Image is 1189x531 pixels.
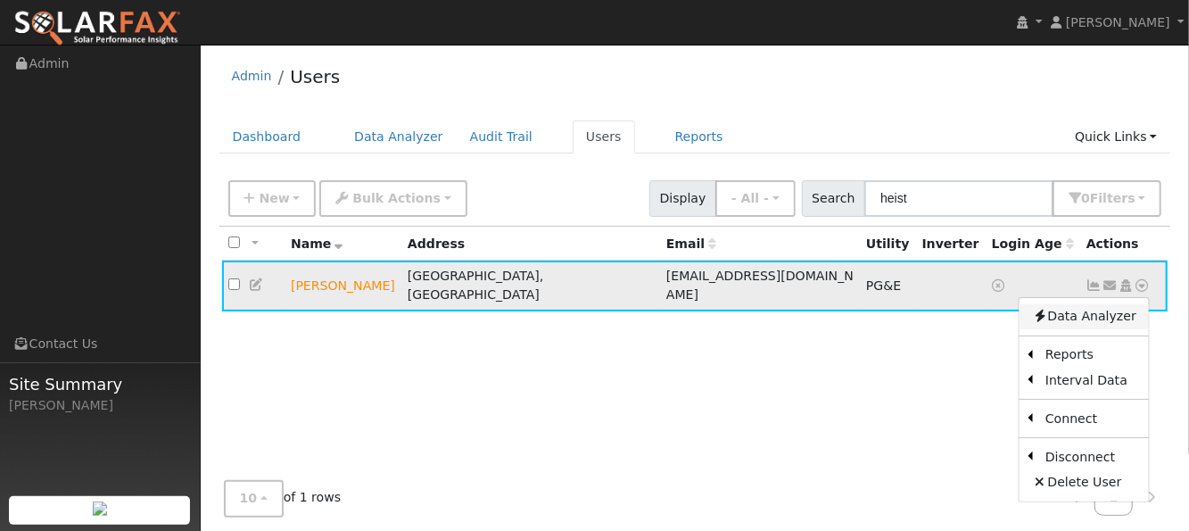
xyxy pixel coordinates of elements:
span: New [259,191,289,205]
span: Name [291,236,343,251]
a: Disconnect [1033,444,1149,469]
a: Other actions [1135,277,1151,295]
span: [PERSON_NAME] [1066,15,1170,29]
span: s [1127,191,1135,205]
span: of 1 rows [224,481,342,518]
button: 10 [224,481,284,518]
a: Audit Trail [457,120,546,153]
div: Actions [1086,235,1161,253]
a: Show Graph [1086,278,1102,293]
a: kheist34@gmail.com [1102,277,1119,295]
a: Users [573,120,635,153]
a: Reports [662,120,737,153]
a: Dashboard [219,120,315,153]
div: [PERSON_NAME] [9,396,191,415]
a: Data Analyzer [341,120,457,153]
span: PG&E [866,278,901,293]
a: Users [290,66,340,87]
a: Data Analyzer [1020,304,1149,329]
a: Quick Links [1061,120,1170,153]
a: Interval Data [1033,368,1149,393]
td: [GEOGRAPHIC_DATA], [GEOGRAPHIC_DATA] [401,261,660,311]
span: Search [802,180,865,217]
a: Login As [1118,278,1134,293]
img: SolarFax [13,10,181,47]
img: retrieve [93,502,107,516]
td: Lead [285,261,401,311]
div: Utility [866,235,910,253]
span: Display [649,180,716,217]
div: Address [408,235,654,253]
a: Reports [1033,343,1149,368]
span: 10 [240,492,258,506]
span: Site Summary [9,372,191,396]
span: Days since last login [992,236,1074,251]
button: New [228,180,317,217]
div: Inverter [922,235,979,253]
a: Connect [1033,406,1149,431]
span: Email [666,236,716,251]
button: Bulk Actions [319,180,467,217]
a: Edit User [249,278,265,292]
input: Search [864,180,1053,217]
a: No login access [992,278,1008,293]
span: Filter [1090,191,1135,205]
span: [EMAIL_ADDRESS][DOMAIN_NAME] [666,269,854,302]
button: - All - [715,180,796,217]
a: Admin [232,69,272,83]
span: Bulk Actions [352,191,441,205]
button: 0Filters [1053,180,1161,217]
a: Delete User [1020,470,1149,495]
